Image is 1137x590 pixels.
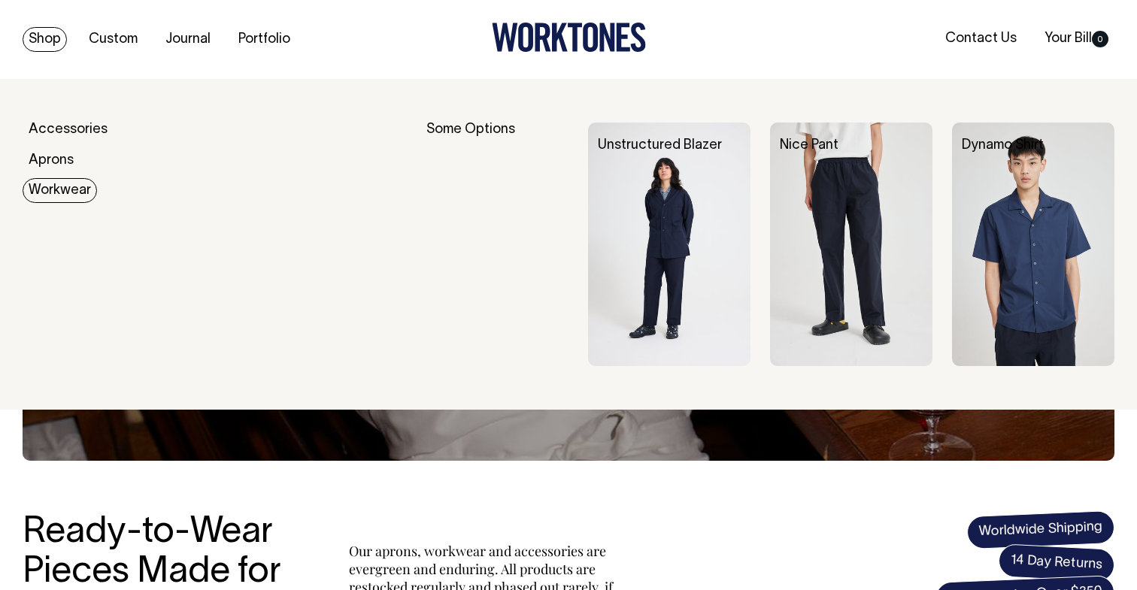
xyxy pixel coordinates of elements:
[966,510,1115,549] span: Worldwide Shipping
[598,139,722,152] a: Unstructured Blazer
[159,27,217,52] a: Journal
[770,123,932,366] img: Nice Pant
[1092,31,1108,47] span: 0
[83,27,144,52] a: Custom
[23,178,97,203] a: Workwear
[23,148,80,173] a: Aprons
[588,123,750,366] img: Unstructured Blazer
[426,123,568,366] div: Some Options
[962,139,1044,152] a: Dynamo Shirt
[939,26,1023,51] a: Contact Us
[1038,26,1114,51] a: Your Bill0
[780,139,838,152] a: Nice Pant
[23,117,114,142] a: Accessories
[998,543,1115,582] span: 14 Day Returns
[952,123,1114,366] img: Dynamo Shirt
[232,27,296,52] a: Portfolio
[23,27,67,52] a: Shop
